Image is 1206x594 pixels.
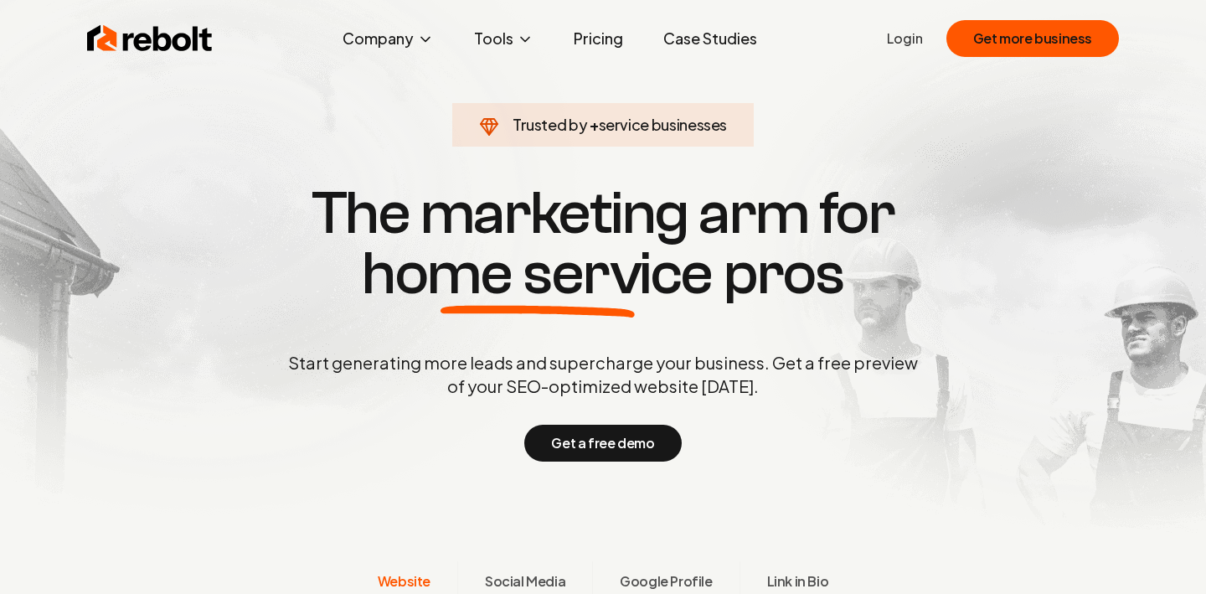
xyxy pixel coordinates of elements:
span: Trusted by [513,115,587,134]
span: Social Media [485,571,565,591]
button: Get more business [946,20,1119,57]
a: Login [887,28,923,49]
button: Get a free demo [524,425,681,462]
span: Link in Bio [767,571,829,591]
a: Case Studies [650,22,770,55]
span: home service [362,244,713,304]
button: Company [329,22,447,55]
h1: The marketing arm for pros [201,183,1005,304]
span: + [590,115,599,134]
button: Tools [461,22,547,55]
img: Rebolt Logo [87,22,213,55]
span: Google Profile [620,571,712,591]
a: Pricing [560,22,636,55]
span: Website [378,571,430,591]
p: Start generating more leads and supercharge your business. Get a free preview of your SEO-optimiz... [285,351,921,398]
span: service businesses [599,115,728,134]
